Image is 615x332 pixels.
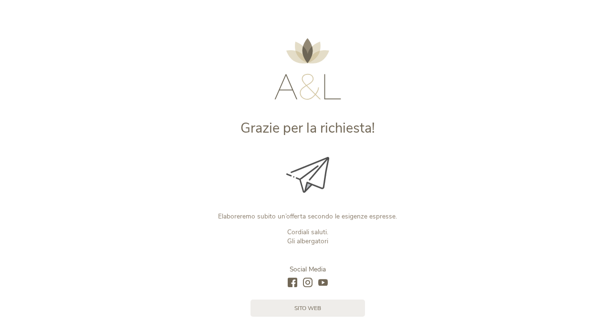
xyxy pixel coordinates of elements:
span: Social Media [290,265,326,274]
span: sito web [294,304,321,312]
span: Grazie per la richiesta! [240,119,375,137]
img: Grazie per la richiesta! [286,157,329,193]
p: Elaboreremo subito un’offerta secondo le esigenze espresse. [148,212,467,221]
p: Cordiali saluti. Gli albergatori [148,228,467,246]
img: AMONTI & LUNARIS Wellnessresort [274,38,341,100]
a: sito web [250,300,365,317]
a: facebook [288,278,297,288]
a: youtube [318,278,328,288]
a: instagram [303,278,313,288]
